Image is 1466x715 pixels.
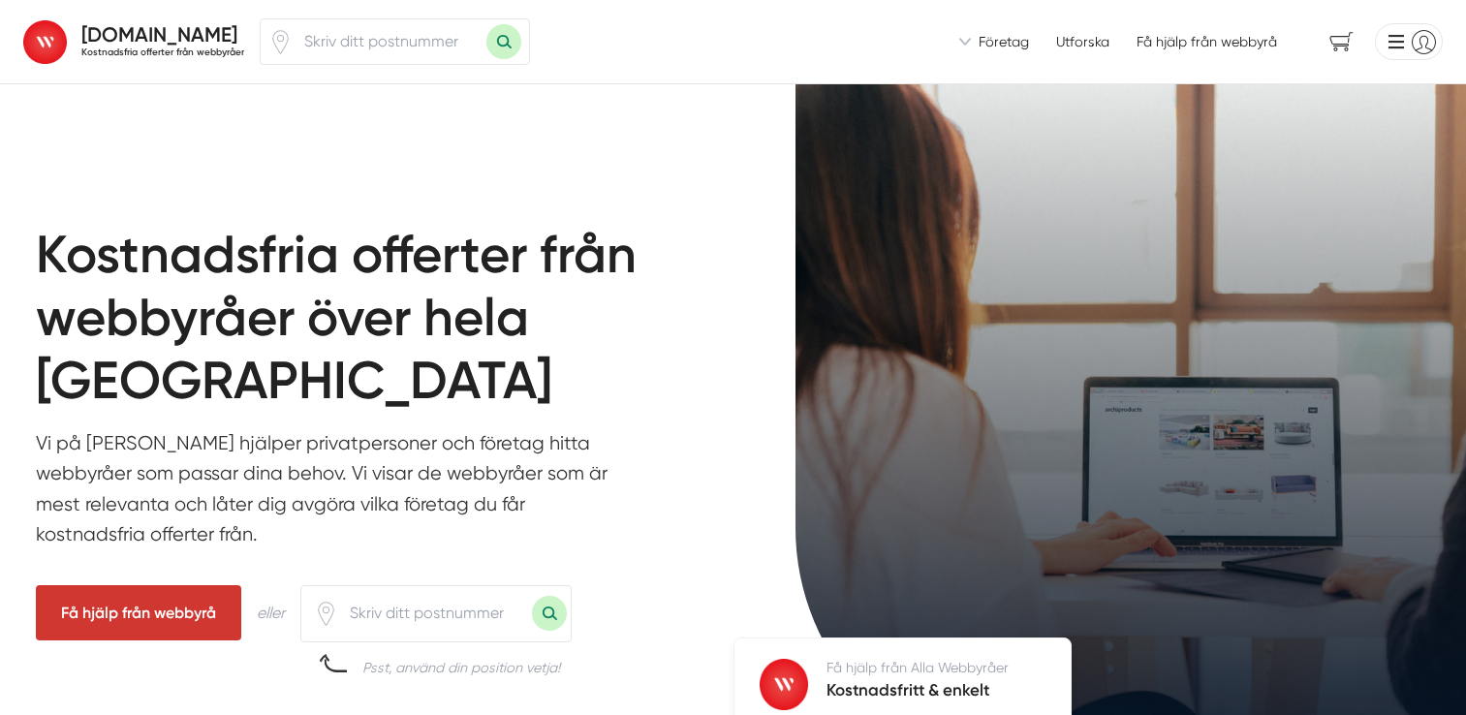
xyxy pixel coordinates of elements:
span: Företag [979,32,1029,51]
span: Få hjälp från webbyrå [36,585,241,640]
span: Klicka för att använda din position. [314,602,338,626]
span: Få hjälp från Alla Webbyråer [827,660,1009,675]
h5: Kostnadsfritt & enkelt [827,677,1009,707]
span: Klicka för att använda din position. [268,30,293,54]
input: Skriv ditt postnummer [293,19,486,64]
span: Få hjälp från webbyrå [1137,32,1277,51]
div: Psst, använd din position vetja! [362,658,560,677]
h1: Kostnadsfria offerter från webbyråer över hela [GEOGRAPHIC_DATA] [36,224,687,427]
h2: Kostnadsfria offerter från webbyråer [81,46,244,58]
button: Sök med postnummer [486,24,521,59]
a: Utforska [1056,32,1109,51]
p: Vi på [PERSON_NAME] hjälper privatpersoner och företag hitta webbyråer som passar dina behov. Vi ... [36,428,622,560]
button: Sök med postnummer [532,596,567,631]
a: Alla Webbyråer [DOMAIN_NAME] Kostnadsfria offerter från webbyråer [23,16,244,68]
strong: [DOMAIN_NAME] [81,22,237,47]
span: navigation-cart [1316,25,1367,59]
img: Kostnadsfritt & enkelt logotyp [760,659,808,710]
img: Alla Webbyråer [23,20,67,64]
svg: Pin / Karta [314,602,338,626]
svg: Pin / Karta [268,30,293,54]
input: Skriv ditt postnummer [338,591,532,636]
div: eller [257,601,285,625]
